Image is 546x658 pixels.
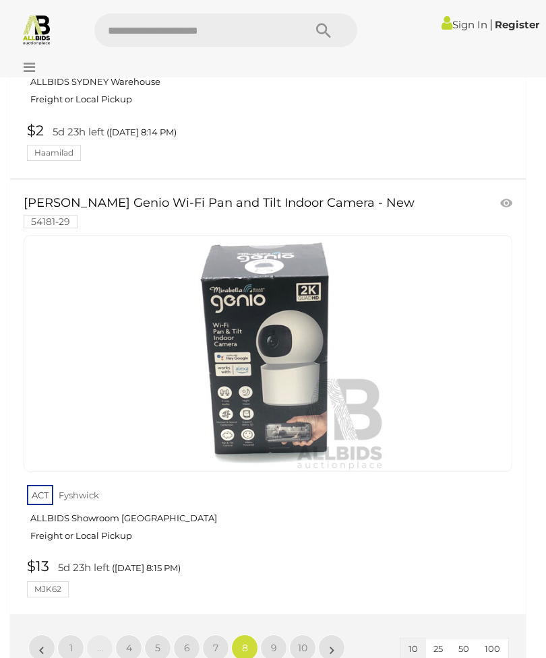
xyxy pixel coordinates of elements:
span: 25 [433,643,443,654]
a: Register [495,18,539,31]
span: 5 [155,642,160,654]
span: 10 [298,642,307,654]
a: Sign In [442,18,487,31]
span: 8 [242,642,248,654]
img: Mirabella Genio Wi-Fi Pan and Tilt Indoor Camera - New [150,236,386,471]
a: Mirabella Genio Wi-Fi Pan and Tilt Indoor Camera - New [24,235,512,472]
button: Search [290,13,357,47]
a: $13 5d 23h left ([DATE] 8:15 PM) MJK62 [24,558,516,597]
span: 9 [271,642,277,654]
span: 6 [184,642,190,654]
img: Allbids.com.au [21,13,53,45]
span: 10 [408,643,418,654]
span: 1 [69,642,73,654]
a: ACT Fyshwick ALLBIDS Showroom [GEOGRAPHIC_DATA] Freight or Local Pickup [27,482,512,552]
span: 100 [485,643,500,654]
a: [GEOGRAPHIC_DATA] Taren Point ALLBIDS SYDNEY Warehouse Freight or Local Pickup [27,46,512,115]
span: 50 [458,643,469,654]
span: 4 [126,642,132,654]
a: $2 5d 23h left ([DATE] 8:14 PM) Haamilad [24,123,516,162]
span: 7 [213,642,218,654]
span: | [489,17,493,32]
a: [PERSON_NAME] Genio Wi-Fi Pan and Tilt Indoor Camera - New 54181-29 [24,197,434,227]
